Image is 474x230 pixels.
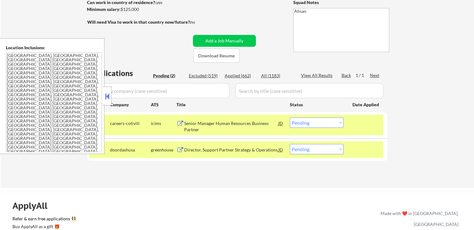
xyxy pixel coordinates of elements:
[151,147,176,153] div: greenhouse
[110,102,151,108] div: Company
[225,73,256,79] div: Applied (662)
[12,217,250,223] a: Refer & earn free applications 👯‍♀️
[184,120,278,132] div: Senior Manager Human Resources Business Partner
[261,73,292,79] div: All (1183)
[89,83,229,98] input: Search by company (case sensitive)
[87,6,191,12] div: $125,000
[193,35,256,47] button: Add a Job Manually
[290,99,343,110] div: Status
[110,147,151,153] div: doordashusa
[189,73,220,79] div: Excluded (519)
[12,200,55,211] div: ApplyAll
[87,7,121,12] strong: Minimum salary:
[6,45,102,51] div: Location Inclusions:
[151,102,176,108] div: ATS
[356,72,370,79] div: 1 / 1
[370,72,380,79] div: Next
[342,72,352,79] div: Back
[194,49,240,63] button: Download Resume
[89,69,151,77] div: Applications
[352,102,380,108] div: Date Applied
[378,208,458,230] div: Made with ❤️ in [GEOGRAPHIC_DATA], [GEOGRAPHIC_DATA]
[151,120,176,127] div: icims
[235,83,383,98] input: Search by title (case sensitive)
[184,147,278,153] div: Director, Support Partner Strategy & Operations
[12,224,75,229] div: Buy ApplyAll as a gift 🎁
[278,144,284,155] div: JD
[153,73,184,79] div: Pending (2)
[301,72,334,79] div: View All Results
[87,19,191,25] strong: Will need Visa to work in that country now/future?:
[176,102,284,108] div: Title
[190,19,208,25] div: no
[110,120,151,127] div: careers-cotiviti
[278,117,284,129] div: JD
